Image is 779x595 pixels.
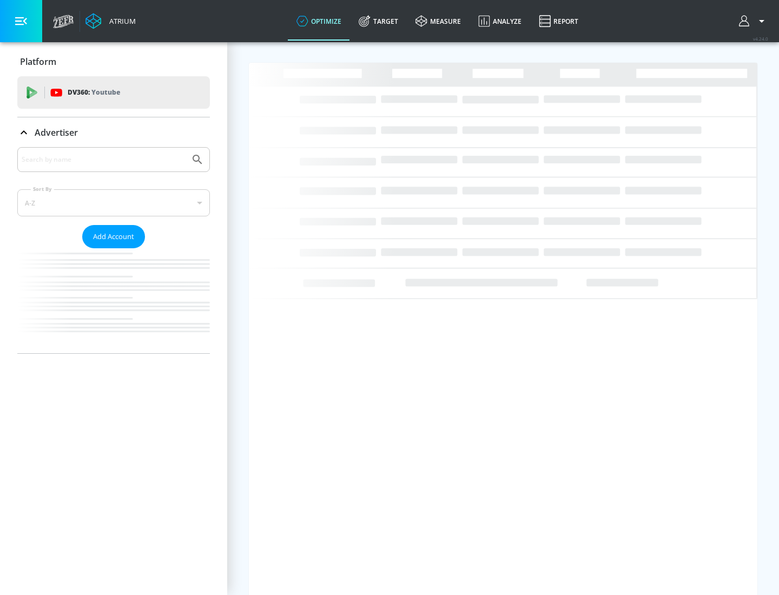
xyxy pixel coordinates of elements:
div: Atrium [105,16,136,26]
p: Platform [20,56,56,68]
p: Advertiser [35,127,78,138]
button: Add Account [82,225,145,248]
p: Youtube [91,87,120,98]
span: v 4.24.0 [753,36,768,42]
div: Platform [17,47,210,77]
nav: list of Advertiser [17,248,210,353]
div: Advertiser [17,117,210,148]
div: DV360: Youtube [17,76,210,109]
a: Target [350,2,407,41]
p: DV360: [68,87,120,98]
div: Advertiser [17,147,210,353]
label: Sort By [31,186,54,193]
span: Add Account [93,230,134,243]
div: A-Z [17,189,210,216]
a: measure [407,2,470,41]
a: optimize [288,2,350,41]
a: Atrium [85,13,136,29]
input: Search by name [22,153,186,167]
a: Analyze [470,2,530,41]
a: Report [530,2,587,41]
